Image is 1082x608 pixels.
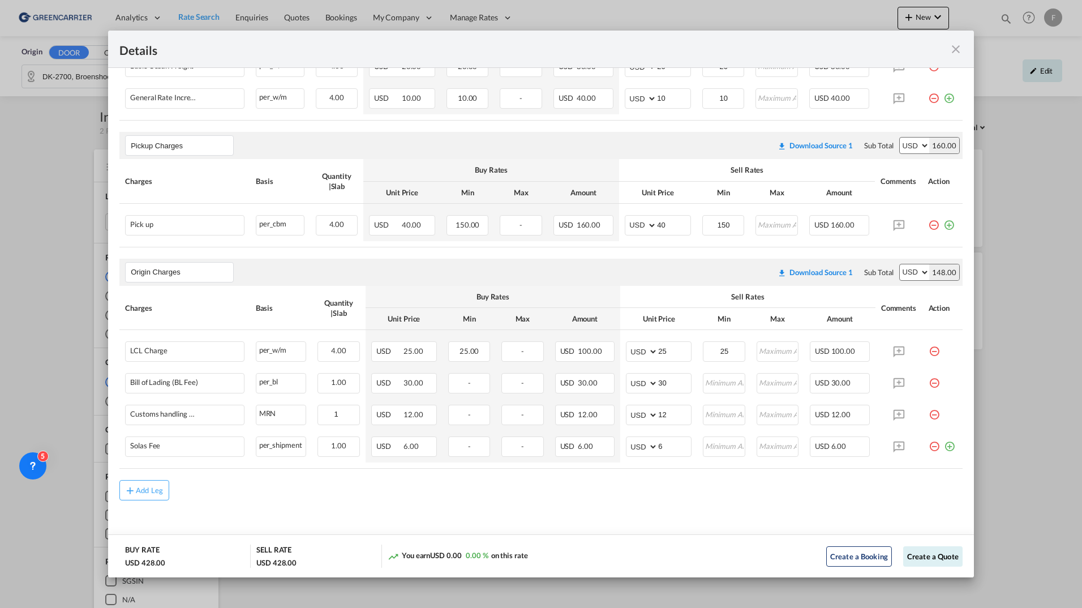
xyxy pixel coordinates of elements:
iframe: Chat [8,549,48,591]
span: 1.00 [331,441,346,450]
span: 12.00 [831,410,851,419]
button: Create a Booking [826,546,892,567]
span: - [468,442,471,451]
div: per_w/m [256,342,306,356]
span: 12.00 [403,410,423,419]
div: Basis [256,176,304,186]
div: Sub Total [864,140,894,151]
input: 40 [657,216,690,233]
th: Max [750,182,804,204]
button: Download original source rate sheet [772,262,858,282]
div: Sub Total [864,267,894,277]
span: 30.00 [403,378,423,387]
span: - [519,93,522,102]
th: Action [923,286,963,330]
div: per_cbm [256,216,303,230]
div: per_shipment [256,437,306,451]
div: Charges [125,176,244,186]
th: Max [751,308,804,330]
th: Min [697,182,750,204]
span: USD [376,378,402,387]
div: Sell Rates [626,292,869,302]
input: 25 [658,342,691,359]
div: 160.00 [929,138,959,153]
div: Buy Rates [371,292,615,302]
th: Min [441,182,495,204]
div: You earn on this rate [388,550,528,562]
input: Maximum Amount [758,405,798,422]
div: Buy Rates [369,165,613,175]
span: USD [559,220,575,229]
span: 1.00 [331,378,346,387]
span: 10.00 [402,93,422,102]
span: USD [815,410,830,419]
th: Amount [548,182,619,204]
span: - [468,410,471,419]
th: Unit Price [366,308,443,330]
span: 40.00 [831,93,851,102]
span: 25.00 [403,346,423,356]
md-icon: icon-minus-circle-outline red-400-fg pt-7 [929,341,940,353]
input: 10 [657,89,690,106]
span: USD [815,442,830,451]
span: 80.00 [831,62,851,71]
div: MRN [256,405,306,419]
div: Customs handling ZAPP [130,410,198,418]
input: 6 [658,437,691,454]
div: Download original source rate sheet [772,141,858,150]
div: Quantity | Slab [317,298,359,318]
th: Min [443,308,496,330]
span: 30.00 [578,378,598,387]
input: Quantity [319,405,359,422]
th: Comments [875,159,922,203]
div: USD 428.00 [256,558,297,568]
div: per_bl [256,374,306,388]
span: USD [560,378,577,387]
md-icon: icon-minus-circle-outline red-400-fg pt-7 [928,88,939,100]
span: USD [815,378,830,387]
span: USD [376,442,402,451]
span: 6.00 [831,442,847,451]
input: Minimum Amount [704,405,744,422]
th: Min [697,308,750,330]
div: Download Source 1 [789,141,853,150]
span: 6.00 [403,442,419,451]
button: Download original source rate sheet [772,135,858,156]
md-icon: icon-download [778,142,787,151]
div: Download Source 1 [789,268,853,277]
th: Unit Price [620,308,697,330]
th: Action [922,159,962,203]
span: USD [814,220,829,229]
span: 80.00 [577,62,596,71]
input: Maximum Amount [757,216,797,233]
span: USD [814,93,829,102]
div: Download original source rate sheet [778,268,853,277]
input: 30 [658,374,691,391]
span: 160.00 [577,220,600,229]
div: SELL RATE [256,545,291,558]
span: 160.00 [831,220,855,229]
th: Unit Price [619,182,697,204]
md-icon: icon-trending-up [388,551,399,562]
span: 20.00 [458,62,478,71]
span: 10.00 [458,93,478,102]
span: USD 0.00 [430,551,461,560]
th: Max [496,308,549,330]
input: 12 [658,405,691,422]
span: 12.00 [578,410,598,419]
span: USD [560,346,577,356]
span: USD [376,346,402,356]
span: USD [814,62,829,71]
span: 30.00 [831,378,851,387]
th: Unit Price [363,182,441,204]
div: Download original source rate sheet [778,141,853,150]
th: Comments [875,286,923,330]
span: - [519,220,522,229]
span: USD [559,93,575,102]
md-icon: icon-minus-circle-outline red-400-fg pt-7 [928,57,939,68]
div: General Rate Increase [130,93,198,102]
span: USD [559,62,575,71]
span: 40.00 [577,93,596,102]
md-icon: icon-download [778,268,787,277]
div: Add Leg [136,487,163,494]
